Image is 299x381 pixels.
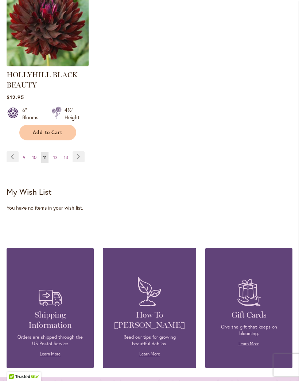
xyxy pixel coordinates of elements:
[114,334,185,347] p: Read our tips for growing beautiful dahlias.
[7,186,51,197] strong: My Wish List
[64,155,68,160] span: 13
[30,152,38,163] a: 10
[216,310,281,320] h4: Gift Cards
[21,152,27,163] a: 9
[7,204,292,211] div: You have no items in your wish list.
[7,94,24,101] span: $12.95
[216,324,281,337] p: Give the gift that keeps on blooming.
[53,155,57,160] span: 12
[7,70,78,89] a: HOLLYHILL BLACK BEAUTY
[33,129,63,136] span: Add to Cart
[40,351,61,357] a: Learn More
[114,310,185,330] h4: How To [PERSON_NAME]
[5,355,26,376] iframe: Launch Accessibility Center
[65,106,79,121] div: 4½' Height
[18,334,83,347] p: Orders are shipped through the US Postal Service
[22,106,43,121] div: 6" Blooms
[238,341,259,346] a: Learn More
[139,351,160,357] a: Learn More
[62,152,70,163] a: 13
[43,155,47,160] span: 11
[23,155,26,160] span: 9
[51,152,59,163] a: 12
[7,61,89,68] a: HOLLYHILL BLACK BEAUTY
[32,155,36,160] span: 10
[19,125,76,140] button: Add to Cart
[18,310,83,330] h4: Shipping Information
